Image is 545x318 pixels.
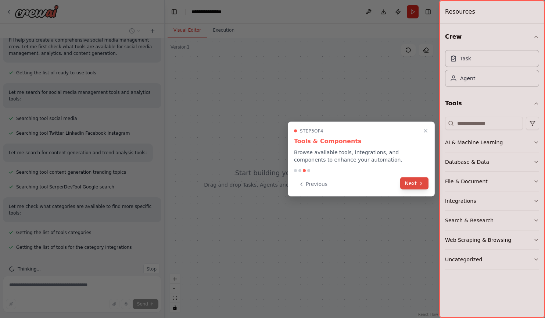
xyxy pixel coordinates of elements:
p: Browse available tools, integrations, and components to enhance your automation. [294,149,429,163]
button: Previous [294,178,332,190]
span: Step 3 of 4 [300,128,323,134]
button: Close walkthrough [421,127,430,135]
h3: Tools & Components [294,137,429,146]
button: Hide left sidebar [169,7,179,17]
button: Next [400,177,429,190]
